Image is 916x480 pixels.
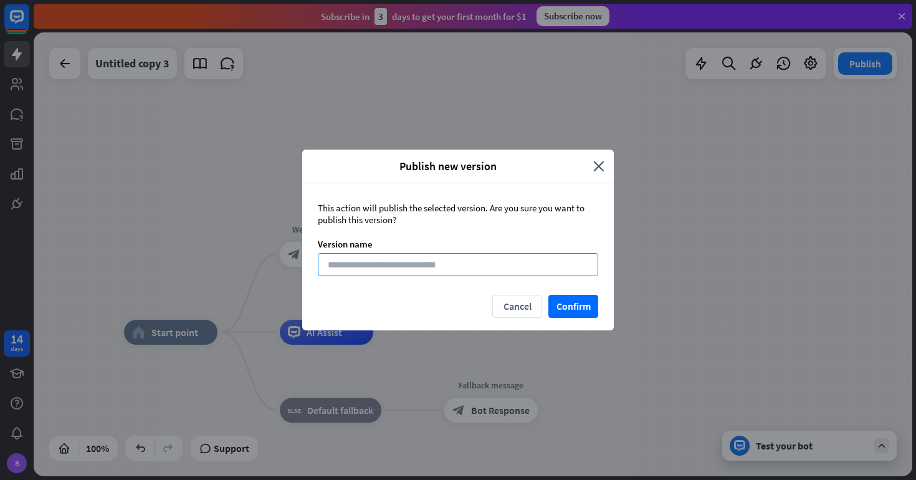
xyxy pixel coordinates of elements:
div: Version name [318,238,598,250]
span: Publish new version [312,159,584,173]
button: Open LiveChat chat widget [10,5,47,42]
button: Cancel [492,295,542,318]
div: This action will publish the selected version. Are you sure you want to publish this version? [318,202,598,226]
button: Confirm [548,295,598,318]
i: close [593,159,604,173]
